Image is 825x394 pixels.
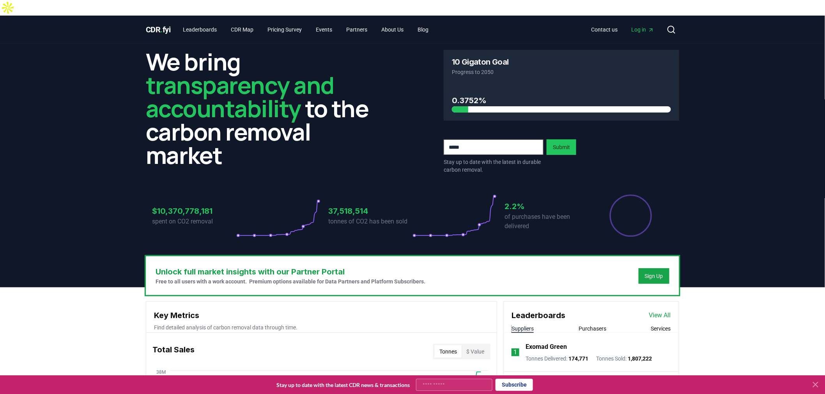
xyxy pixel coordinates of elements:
[596,355,652,362] p: Tonnes Sold :
[628,355,652,362] span: 1,807,222
[547,139,576,155] button: Submit
[568,355,588,362] span: 174,771
[161,25,163,34] span: .
[154,324,489,331] p: Find detailed analysis of carbon removal data through time.
[146,25,171,34] span: CDR fyi
[625,23,660,37] a: Log in
[156,278,425,285] p: Free to all users with a work account. Premium options available for Data Partners and Platform S...
[609,194,653,237] div: Percentage of sales delivered
[146,50,381,167] h2: We bring to the carbon removal market
[154,310,489,321] h3: Key Metrics
[585,23,660,37] nav: Main
[375,23,410,37] a: About Us
[585,23,624,37] a: Contact us
[645,272,663,280] a: Sign Up
[649,311,671,320] a: View All
[412,23,435,37] a: Blog
[152,217,236,226] p: spent on CO2 removal
[444,158,544,174] p: Stay up to date with the latest in durable carbon removal.
[505,212,589,231] p: of purchases have been delivered
[514,348,517,357] p: 1
[505,201,589,212] h3: 2.2%
[526,342,567,352] a: Exomad Green
[225,23,260,37] a: CDR Map
[435,345,462,358] button: Tonnes
[262,23,308,37] a: Pricing Survey
[512,310,565,321] h3: Leaderboards
[452,58,509,66] h3: 10 Gigaton Goal
[651,325,671,332] button: Services
[177,23,435,37] nav: Main
[146,24,171,35] a: CDR.fyi
[452,68,671,76] p: Progress to 2050
[328,205,412,217] h3: 37,518,514
[639,268,669,284] button: Sign Up
[177,23,223,37] a: Leaderboards
[512,325,534,332] button: Suppliers
[156,266,425,278] h3: Unlock full market insights with our Partner Portal
[579,325,606,332] button: Purchasers
[146,69,334,124] span: transparency and accountability
[328,217,412,226] p: tonnes of CO2 has been sold
[632,26,654,33] span: Log in
[340,23,374,37] a: Partners
[462,345,489,358] button: $ Value
[526,355,588,362] p: Tonnes Delivered :
[152,205,236,217] h3: $10,370,778,181
[452,95,671,106] h3: 0.3752%
[156,369,166,375] tspan: 38M
[152,344,195,359] h3: Total Sales
[310,23,339,37] a: Events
